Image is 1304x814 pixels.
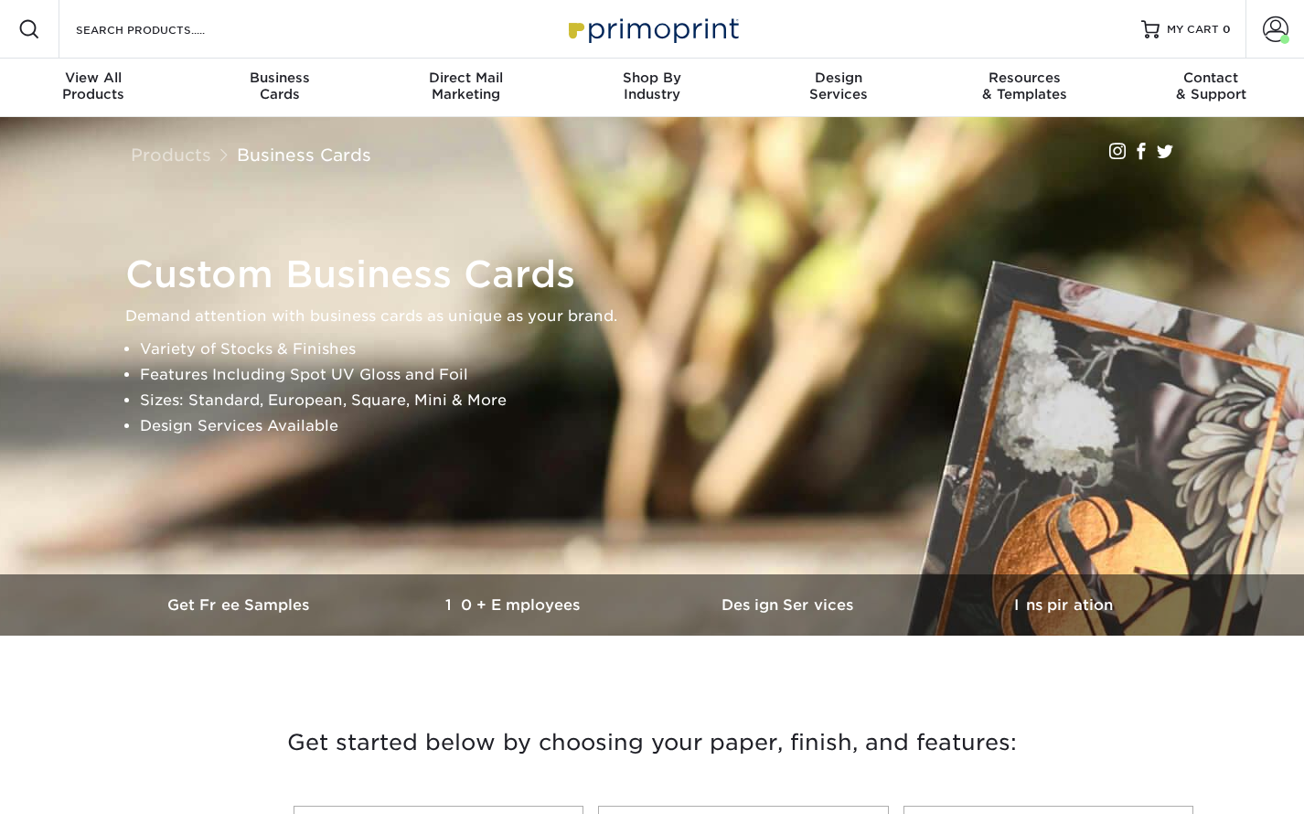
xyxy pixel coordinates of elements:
span: 0 [1223,23,1231,36]
a: Products [131,145,211,165]
h3: Design Services [652,596,926,614]
h1: Custom Business Cards [125,252,1195,296]
span: Shop By [559,70,745,86]
a: Business Cards [237,145,371,165]
h3: 10+ Employees [378,596,652,614]
span: Resources [932,70,1118,86]
a: DesignServices [745,59,932,117]
a: Contact& Support [1117,59,1304,117]
span: Business [187,70,373,86]
a: Get Free Samples [103,574,378,636]
div: & Support [1117,70,1304,102]
a: Shop ByIndustry [559,59,745,117]
h3: Get started below by choosing your paper, finish, and features: [117,702,1187,784]
li: Variety of Stocks & Finishes [140,337,1195,362]
a: BusinessCards [187,59,373,117]
li: Design Services Available [140,413,1195,439]
div: Industry [559,70,745,102]
a: Direct MailMarketing [372,59,559,117]
li: Sizes: Standard, European, Square, Mini & More [140,388,1195,413]
h3: Get Free Samples [103,596,378,614]
div: & Templates [932,70,1118,102]
p: Demand attention with business cards as unique as your brand. [125,304,1195,329]
h3: Inspiration [926,596,1201,614]
img: Primoprint [561,9,743,48]
span: Design [745,70,932,86]
iframe: Google Customer Reviews [5,758,155,808]
a: Design Services [652,574,926,636]
span: MY CART [1167,22,1219,37]
a: Inspiration [926,574,1201,636]
span: Contact [1117,70,1304,86]
div: Services [745,70,932,102]
a: Resources& Templates [932,59,1118,117]
div: Marketing [372,70,559,102]
input: SEARCH PRODUCTS..... [74,18,252,40]
a: 10+ Employees [378,574,652,636]
div: Cards [187,70,373,102]
span: Direct Mail [372,70,559,86]
li: Features Including Spot UV Gloss and Foil [140,362,1195,388]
